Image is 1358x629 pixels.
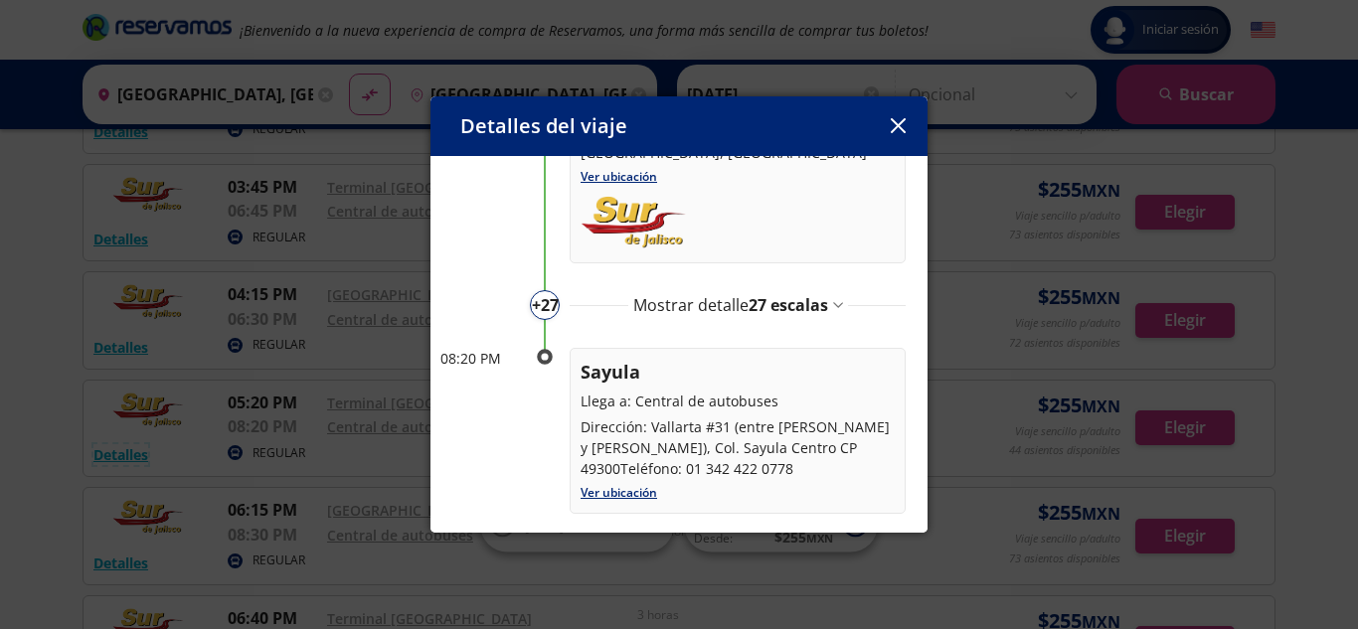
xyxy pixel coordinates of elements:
p: + 27 [532,293,559,317]
span: 27 escalas [749,294,828,316]
a: Ver ubicación [581,168,657,185]
p: Mostrar detalle [633,293,828,317]
p: Detalles del viaje [460,111,627,141]
p: Llega a: Central de autobuses [581,391,895,411]
p: Dirección: Vallarta #31 (entre [PERSON_NAME] y [PERSON_NAME]), Col. Sayula Centro CP 49300Teléfon... [581,416,895,479]
a: Ver ubicación [581,484,657,501]
p: 08:20 PM [440,348,520,369]
img: uploads_2F1613975121036-sj2am4335tr-a63a548d1d5aa488999e4201dd4546c3_2Fsur-de-jalisco.png [581,193,687,252]
button: Mostrar detalle27 escalas [633,293,843,317]
p: Sayula [581,359,895,386]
